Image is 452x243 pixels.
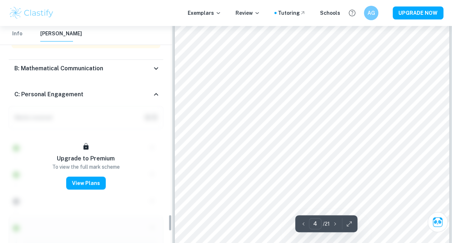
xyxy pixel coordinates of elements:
[52,163,120,171] p: To view the full mark scheme
[364,6,378,20] button: AG
[428,212,448,232] button: Ask Clai
[40,26,82,42] button: [PERSON_NAME]
[278,9,306,17] a: Tutoring
[57,154,115,163] h6: Upgrade to Premium
[323,220,330,228] p: / 21
[9,26,26,42] button: Info
[320,9,340,17] a: Schools
[9,6,54,20] img: Clastify logo
[393,6,443,19] button: UPGRADE NOW
[346,7,358,19] button: Help and Feedback
[188,9,221,17] p: Exemplars
[66,177,106,190] button: View Plans
[236,9,260,17] p: Review
[9,83,163,106] div: C: Personal Engagement
[9,60,163,77] div: B: Mathematical Communication
[14,64,103,73] h6: B: Mathematical Communication
[14,90,83,99] h6: C: Personal Engagement
[367,9,375,17] h6: AG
